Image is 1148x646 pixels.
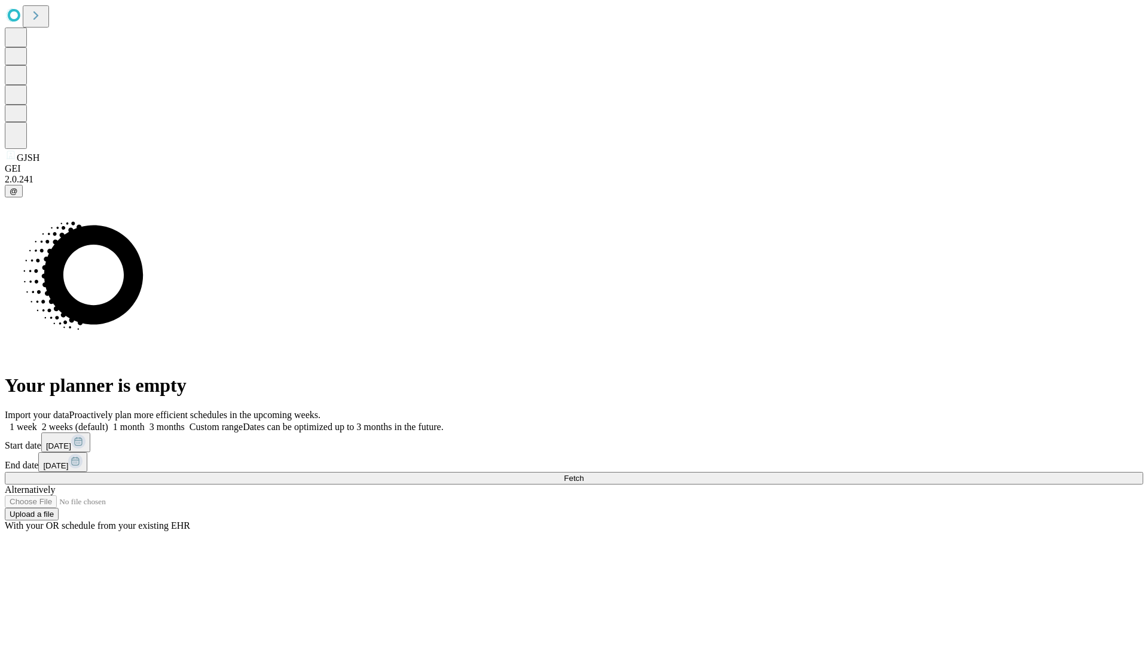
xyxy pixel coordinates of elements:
span: Proactively plan more efficient schedules in the upcoming weeks. [69,410,320,420]
span: Import your data [5,410,69,420]
button: Fetch [5,472,1143,484]
span: With your OR schedule from your existing EHR [5,520,190,531]
button: Upload a file [5,508,59,520]
div: 2.0.241 [5,174,1143,185]
button: [DATE] [41,432,90,452]
span: @ [10,187,18,196]
span: [DATE] [43,461,68,470]
button: @ [5,185,23,197]
span: 3 months [149,422,185,432]
button: [DATE] [38,452,87,472]
div: End date [5,452,1143,472]
h1: Your planner is empty [5,374,1143,397]
span: 1 month [113,422,145,432]
span: Alternatively [5,484,55,495]
span: Custom range [190,422,243,432]
span: Fetch [564,474,584,483]
span: [DATE] [46,441,71,450]
span: Dates can be optimized up to 3 months in the future. [243,422,443,432]
div: Start date [5,432,1143,452]
div: GEI [5,163,1143,174]
span: 2 weeks (default) [42,422,108,432]
span: 1 week [10,422,37,432]
span: GJSH [17,153,39,163]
